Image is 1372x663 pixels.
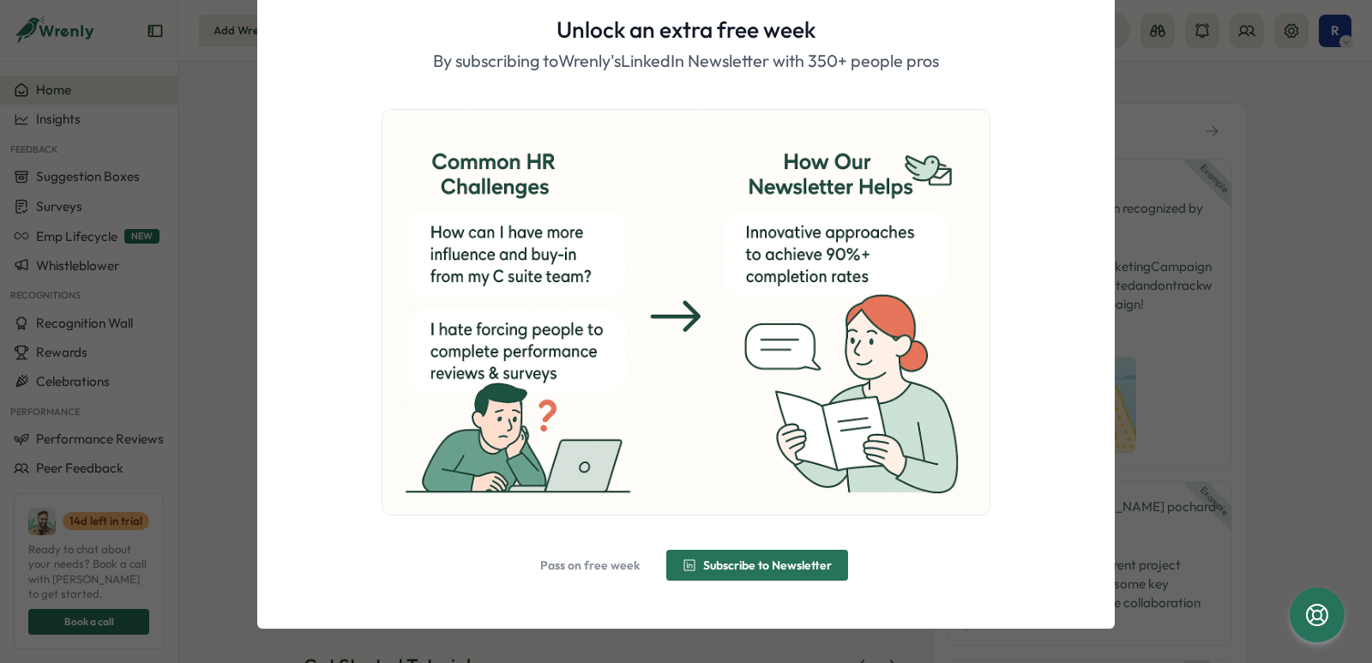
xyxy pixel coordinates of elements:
h1: Unlock an extra free week [557,15,815,45]
button: Pass on free week [524,550,656,581]
button: Subscribe to Newsletter [666,550,848,581]
span: Pass on free week [540,559,640,571]
p: By subscribing to Wrenly's LinkedIn Newsletter with 350+ people pros [433,48,939,75]
span: Subscribe to Newsletter [703,559,832,571]
img: ChatGPT Image [382,110,990,515]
